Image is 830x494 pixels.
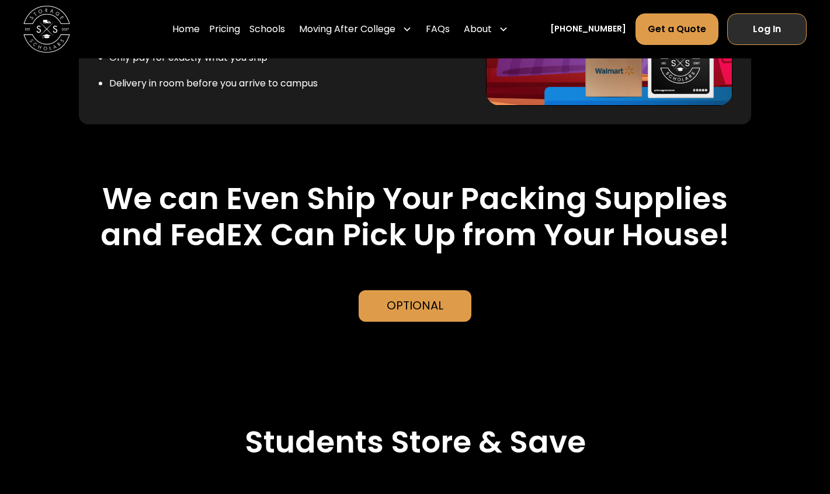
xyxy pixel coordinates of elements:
h2: We can Even Ship Your Packing Supplies and FedEX Can Pick Up from Your House! [79,180,751,253]
img: Storage Scholars main logo [23,6,70,53]
a: Home [172,13,200,46]
div: About [459,13,513,46]
a: Pricing [209,13,240,46]
div: About [464,22,492,36]
h2: Students Store & Save [245,424,586,460]
a: [PHONE_NUMBER] [550,23,626,35]
a: Log In [727,13,807,45]
div: Moving After College [299,22,395,36]
div: Moving After College [294,13,416,46]
a: FAQs [426,13,450,46]
div: Optional [387,297,443,315]
a: Schools [249,13,285,46]
a: Get a Quote [635,13,718,45]
li: Delivery in room before you arrive to campus [109,76,318,91]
